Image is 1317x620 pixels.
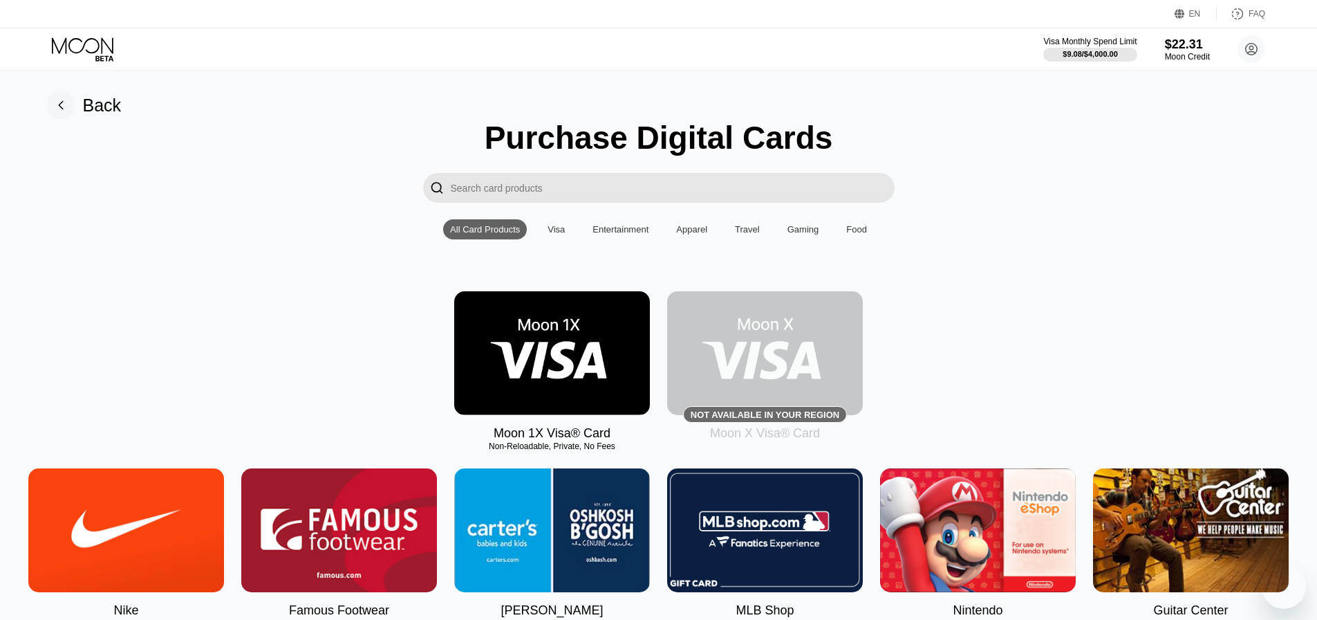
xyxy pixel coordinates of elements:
[787,224,819,235] div: Gaming
[1063,50,1118,58] div: $9.08 / $4,000.00
[485,119,833,156] div: Purchase Digital Cards
[1043,37,1137,62] div: Visa Monthly Spend Limit$9.08/$4,000.00
[667,291,863,415] div: Not available in your region
[676,224,707,235] div: Apparel
[781,219,826,239] div: Gaming
[423,173,451,203] div: 
[669,219,714,239] div: Apparel
[501,603,603,618] div: [PERSON_NAME]
[289,603,389,618] div: Famous Footwear
[1249,9,1265,19] div: FAQ
[1217,7,1265,21] div: FAQ
[541,219,572,239] div: Visa
[1165,52,1210,62] div: Moon Credit
[728,219,767,239] div: Travel
[1175,7,1217,21] div: EN
[691,410,839,420] div: Not available in your region
[592,224,648,235] div: Entertainment
[735,224,760,235] div: Travel
[710,426,820,441] div: Moon X Visa® Card
[586,219,655,239] div: Entertainment
[443,219,527,239] div: All Card Products
[953,603,1002,618] div: Nintendo
[1153,603,1228,618] div: Guitar Center
[450,224,520,235] div: All Card Products
[548,224,565,235] div: Visa
[736,603,794,618] div: MLB Shop
[83,95,122,116] div: Back
[846,224,867,235] div: Food
[1165,37,1210,52] div: $22.31
[839,219,874,239] div: Food
[1189,9,1201,19] div: EN
[1262,565,1306,609] iframe: Button to launch messaging window
[430,180,444,196] div: 
[451,173,895,203] input: Search card products
[113,603,138,618] div: Nike
[1165,37,1210,62] div: $22.31Moon Credit
[1043,37,1137,46] div: Visa Monthly Spend Limit
[454,441,650,451] div: Non-Reloadable, Private, No Fees
[47,91,122,119] div: Back
[494,426,610,441] div: Moon 1X Visa® Card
